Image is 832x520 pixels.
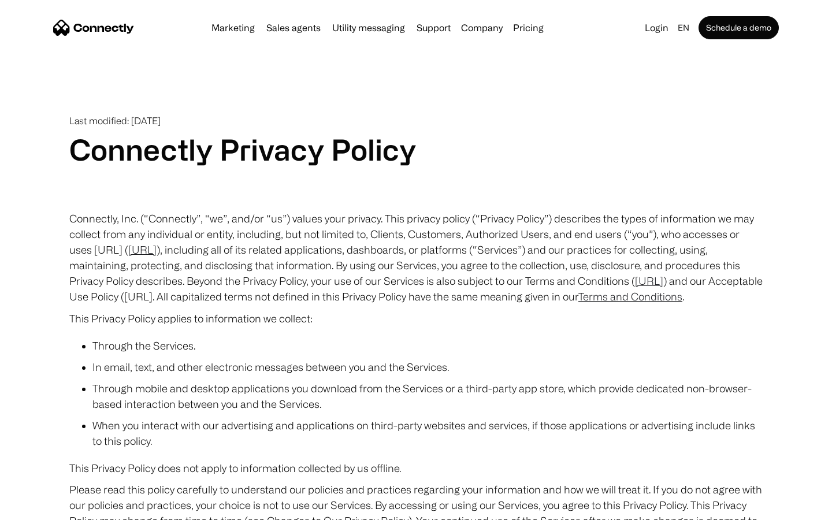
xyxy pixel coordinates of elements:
[461,20,503,36] div: Company
[128,244,157,255] a: [URL]
[678,20,689,36] div: en
[69,460,763,476] p: This Privacy Policy does not apply to information collected by us offline.
[69,211,763,304] p: Connectly, Inc. (“Connectly”, “we”, and/or “us”) values your privacy. This privacy policy (“Priva...
[23,500,69,516] ul: Language list
[12,499,69,516] aside: Language selected: English
[699,16,779,39] a: Schedule a demo
[328,23,410,32] a: Utility messaging
[635,275,663,287] a: [URL]
[69,310,763,326] p: This Privacy Policy applies to information we collect:
[578,291,682,302] a: Terms and Conditions
[92,359,763,375] li: In email, text, and other electronic messages between you and the Services.
[92,381,763,412] li: Through mobile and desktop applications you download from the Services or a third-party app store...
[262,23,325,32] a: Sales agents
[207,23,259,32] a: Marketing
[640,20,673,36] a: Login
[412,23,455,32] a: Support
[69,189,763,205] p: ‍
[508,23,548,32] a: Pricing
[69,132,763,167] h1: Connectly Privacy Policy
[92,338,763,354] li: Through the Services.
[92,418,763,449] li: When you interact with our advertising and applications on third-party websites and services, if ...
[69,116,763,127] p: Last modified: [DATE]
[69,167,763,183] p: ‍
